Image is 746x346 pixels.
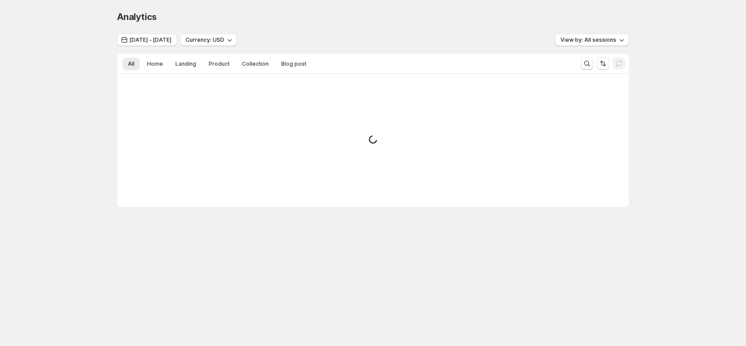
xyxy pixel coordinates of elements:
span: Home [147,60,163,68]
span: Landing [175,60,196,68]
button: View by: All sessions [555,34,629,46]
span: [DATE] - [DATE] [130,36,171,44]
span: Product [209,60,230,68]
button: Search and filter results [581,57,593,70]
span: Blog post [281,60,306,68]
span: All [128,60,135,68]
span: Analytics [117,12,157,22]
span: Currency: USD [186,36,224,44]
button: [DATE] - [DATE] [117,34,177,46]
span: View by: All sessions [560,36,616,44]
button: Currency: USD [180,34,237,46]
button: Sort the results [597,57,609,70]
span: Collection [242,60,269,68]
